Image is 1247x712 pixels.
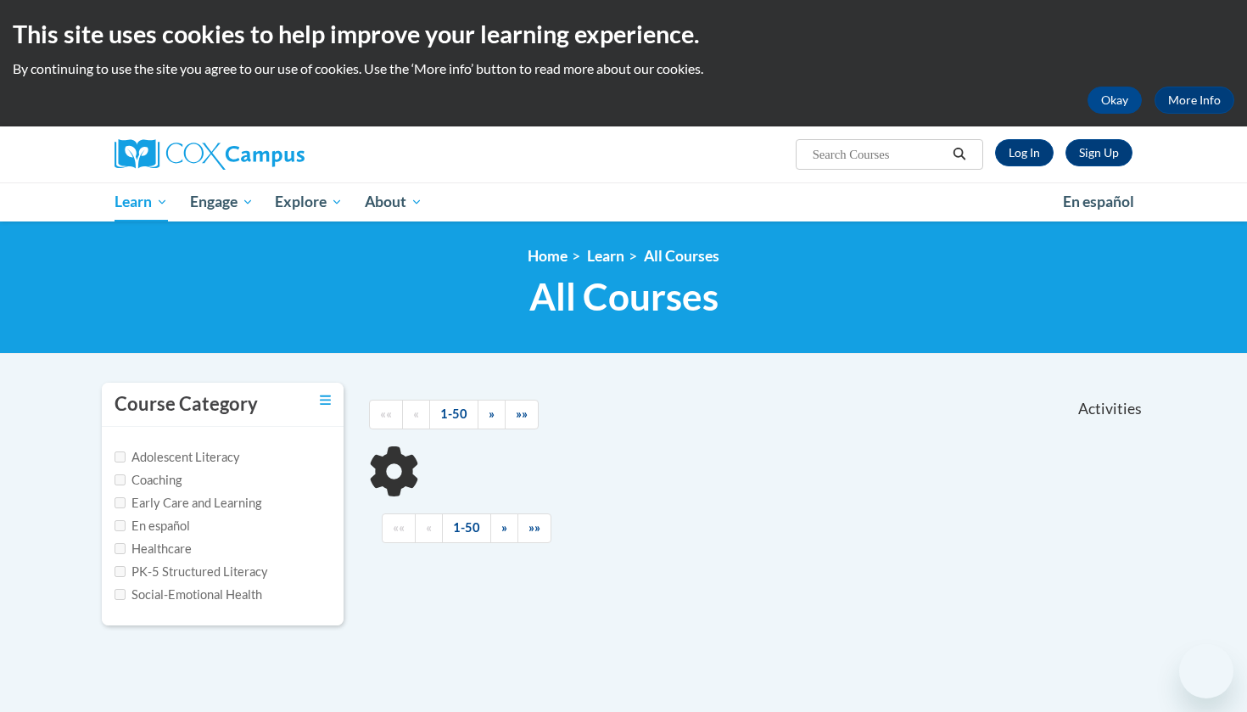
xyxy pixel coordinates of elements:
[644,247,719,265] a: All Courses
[115,520,126,531] input: Checkbox for Options
[115,391,258,418] h3: Course Category
[115,192,168,212] span: Learn
[103,182,179,221] a: Learn
[115,589,126,600] input: Checkbox for Options
[115,494,261,513] label: Early Care and Learning
[947,144,972,165] button: Search
[115,451,126,463] input: Checkbox for Options
[505,400,539,429] a: End
[501,520,507,535] span: »
[115,139,305,170] img: Cox Campus
[517,513,551,543] a: End
[115,448,240,467] label: Adolescent Literacy
[528,520,540,535] span: »»
[516,406,528,421] span: »»
[115,566,126,577] input: Checkbox for Options
[115,471,182,490] label: Coaching
[13,17,1234,51] h2: This site uses cookies to help improve your learning experience.
[415,513,443,543] a: Previous
[115,517,190,535] label: En español
[115,474,126,485] input: Checkbox for Options
[413,406,419,421] span: «
[382,513,416,543] a: Begining
[115,497,126,508] input: Checkbox for Options
[489,406,495,421] span: »
[811,144,947,165] input: Search Courses
[393,520,405,535] span: ««
[1179,644,1233,698] iframe: Button to launch messaging window
[354,182,433,221] a: About
[587,247,624,265] a: Learn
[490,513,518,543] a: Next
[380,406,392,421] span: ««
[529,274,719,319] span: All Courses
[365,192,422,212] span: About
[528,247,568,265] a: Home
[369,400,403,429] a: Begining
[13,59,1234,78] p: By continuing to use the site you agree to our use of cookies. Use the ‘More info’ button to read...
[275,192,343,212] span: Explore
[115,540,192,558] label: Healthcare
[402,400,430,429] a: Previous
[320,391,331,410] a: Toggle collapse
[1078,400,1142,418] span: Activities
[1052,184,1145,220] a: En español
[89,182,1158,221] div: Main menu
[115,586,262,604] label: Social-Emotional Health
[115,139,437,170] a: Cox Campus
[115,543,126,554] input: Checkbox for Options
[190,192,254,212] span: Engage
[264,182,354,221] a: Explore
[426,520,432,535] span: «
[429,400,478,429] a: 1-50
[1063,193,1134,210] span: En español
[478,400,506,429] a: Next
[115,563,268,581] label: PK-5 Structured Literacy
[179,182,265,221] a: Engage
[1088,87,1142,114] button: Okay
[995,139,1054,166] a: Log In
[1065,139,1132,166] a: Register
[1155,87,1234,114] a: More Info
[442,513,491,543] a: 1-50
